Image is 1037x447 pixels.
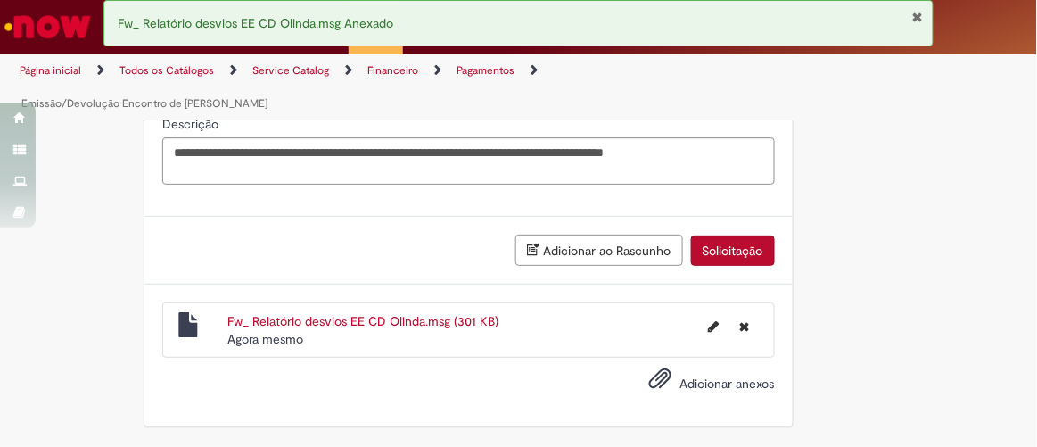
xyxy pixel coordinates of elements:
a: Emissão/Devolução Encontro de [PERSON_NAME] [21,96,267,111]
a: Service Catalog [252,63,329,78]
a: Página inicial [20,63,81,78]
textarea: Descrição [162,137,775,185]
span: Fw_ Relatório desvios EE CD Olinda.msg Anexado [118,15,393,31]
time: 29/09/2025 20:58:37 [227,331,303,347]
a: Todos os Catálogos [119,63,214,78]
a: Financeiro [367,63,418,78]
button: Adicionar ao Rascunho [515,235,683,266]
span: Descrição [162,116,222,132]
button: Excluir Fw_ Relatório desvios EE CD Olinda.msg [729,312,761,341]
ul: Trilhas de página [13,54,591,120]
a: Pagamentos [457,63,514,78]
button: Editar nome de arquivo Fw_ Relatório desvios EE CD Olinda.msg [698,312,730,341]
img: ServiceNow [2,9,94,45]
span: Adicionar anexos [680,376,775,392]
button: Solicitação [691,236,775,266]
span: Agora mesmo [227,331,303,347]
a: Fw_ Relatório desvios EE CD Olinda.msg (301 KB) [227,313,498,329]
button: Adicionar anexos [645,362,677,403]
button: Fechar Notificação [912,10,924,24]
